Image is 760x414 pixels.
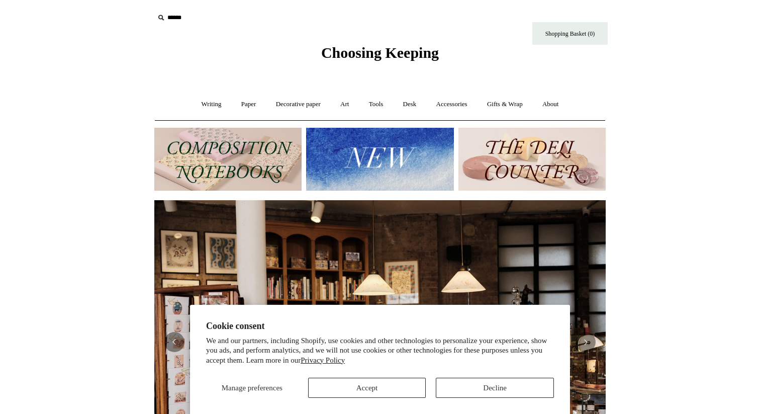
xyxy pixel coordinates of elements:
a: Decorative paper [267,91,330,118]
button: Manage preferences [206,378,298,398]
button: Decline [436,378,554,398]
h2: Cookie consent [206,321,554,332]
button: Next [576,332,596,352]
img: The Deli Counter [458,128,606,191]
a: Shopping Basket (0) [532,22,608,45]
a: Gifts & Wrap [478,91,532,118]
a: Desk [394,91,426,118]
a: Art [331,91,358,118]
a: Paper [232,91,265,118]
a: Privacy Policy [301,356,345,364]
span: Choosing Keeping [321,44,439,61]
a: Accessories [427,91,477,118]
img: New.jpg__PID:f73bdf93-380a-4a35-bcfe-7823039498e1 [306,128,453,191]
a: Tools [360,91,393,118]
a: Writing [193,91,231,118]
img: 202302 Composition ledgers.jpg__PID:69722ee6-fa44-49dd-a067-31375e5d54ec [154,128,302,191]
p: We and our partners, including Shopify, use cookies and other technologies to personalize your ex... [206,336,554,366]
span: Manage preferences [222,384,282,392]
a: Choosing Keeping [321,52,439,59]
button: Previous [164,332,184,352]
a: About [533,91,568,118]
button: Accept [308,378,426,398]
